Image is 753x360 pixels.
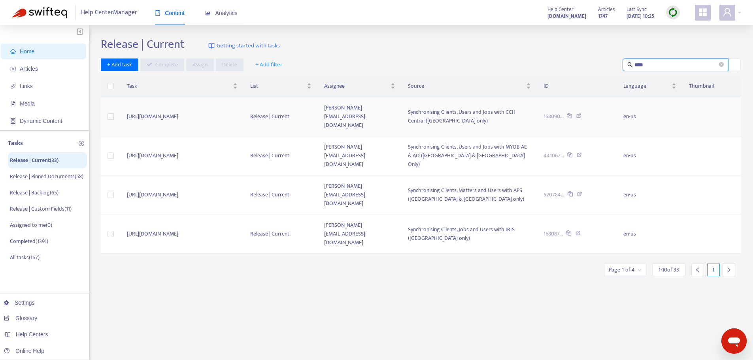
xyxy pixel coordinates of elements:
[140,58,184,71] button: Complete
[121,75,244,97] th: Task
[216,58,243,71] button: Delete
[324,82,389,90] span: Assignee
[695,267,700,273] span: left
[10,118,16,124] span: container
[208,37,280,55] a: Getting started with tasks
[244,175,318,215] td: Release | Current
[244,97,318,136] td: Release | Current
[127,82,231,90] span: Task
[10,101,16,106] span: file-image
[4,315,37,321] a: Glossary
[255,60,283,70] span: + Add filter
[598,12,608,21] strong: 1747
[4,300,35,306] a: Settings
[719,61,724,68] span: close-circle
[249,58,289,71] button: + Add filter
[617,136,682,175] td: en-us
[617,175,682,215] td: en-us
[698,8,708,17] span: appstore
[408,82,525,90] span: Source
[20,66,38,72] span: Articles
[4,348,44,354] a: Online Help
[668,8,678,17] img: sync.dc5367851b00ba804db3.png
[10,172,83,181] p: Release | Pinned Documents ( 58 )
[107,60,132,69] span: + Add task
[10,221,52,229] p: Assigned to me ( 0 )
[8,139,23,148] p: Tasks
[318,136,402,175] td: [PERSON_NAME][EMAIL_ADDRESS][DOMAIN_NAME]
[617,75,682,97] th: Language
[547,12,586,21] strong: [DOMAIN_NAME]
[244,75,318,97] th: List
[16,331,48,337] span: Help Centers
[79,141,84,146] span: plus-circle
[318,75,402,97] th: Assignee
[544,112,564,121] span: 168090...
[537,75,617,97] th: ID
[208,43,215,49] img: image-link
[10,83,16,89] span: link
[12,7,67,18] img: Swifteq
[121,97,244,136] td: [URL][DOMAIN_NAME]
[598,5,615,14] span: Articles
[547,11,586,21] a: [DOMAIN_NAME]
[623,82,670,90] span: Language
[726,267,732,273] span: right
[10,205,72,213] p: Release | Custom Fields ( 11 )
[10,253,40,262] p: All tasks ( 167 )
[20,118,62,124] span: Dynamic Content
[250,82,305,90] span: List
[707,264,720,276] div: 1
[244,136,318,175] td: Release | Current
[402,75,537,97] th: Source
[10,49,16,54] span: home
[121,215,244,254] td: [URL][DOMAIN_NAME]
[617,97,682,136] td: en-us
[81,5,137,20] span: Help Center Manager
[721,328,747,354] iframe: Button to launch messaging window
[683,75,741,97] th: Thumbnail
[627,12,654,21] strong: [DATE] 10:25
[10,66,16,72] span: account-book
[627,5,647,14] span: Last Sync
[205,10,238,16] span: Analytics
[659,266,679,274] span: 1 - 10 of 33
[318,97,402,136] td: [PERSON_NAME][EMAIL_ADDRESS][DOMAIN_NAME]
[10,188,59,197] p: Release | Backlog ( 65 )
[10,237,48,245] p: Completed ( 1391 )
[20,83,33,89] span: Links
[719,62,724,67] span: close-circle
[186,58,214,71] button: Assign
[121,136,244,175] td: [URL][DOMAIN_NAME]
[155,10,185,16] span: Content
[547,5,574,14] span: Help Center
[627,62,633,68] span: search
[617,215,682,254] td: en-us
[101,37,185,51] h2: Release | Current
[155,10,160,16] span: book
[408,142,527,169] span: Synchronising Clients, Users and Jobs with MYOB AE & AO ([GEOGRAPHIC_DATA] & [GEOGRAPHIC_DATA] Only)
[205,10,211,16] span: area-chart
[318,175,402,215] td: [PERSON_NAME][EMAIL_ADDRESS][DOMAIN_NAME]
[101,58,138,71] button: + Add task
[20,48,34,55] span: Home
[544,190,564,199] span: 520784...
[217,41,280,51] span: Getting started with tasks
[318,215,402,254] td: [PERSON_NAME][EMAIL_ADDRESS][DOMAIN_NAME]
[544,230,563,238] span: 168087...
[121,175,244,215] td: [URL][DOMAIN_NAME]
[408,107,515,125] span: Synchronising Clients, Users and Jobs with CCH Central ([GEOGRAPHIC_DATA] only)
[244,215,318,254] td: Release | Current
[408,225,515,243] span: Synchronising Clients, Jobs and Users with IRIS ([GEOGRAPHIC_DATA] only)
[20,100,35,107] span: Media
[408,186,524,204] span: Synchronising Clients, Matters and Users with APS ([GEOGRAPHIC_DATA] & [GEOGRAPHIC_DATA] only)
[544,151,564,160] span: 441062...
[723,8,732,17] span: user
[10,156,59,164] p: Release | Current ( 33 )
